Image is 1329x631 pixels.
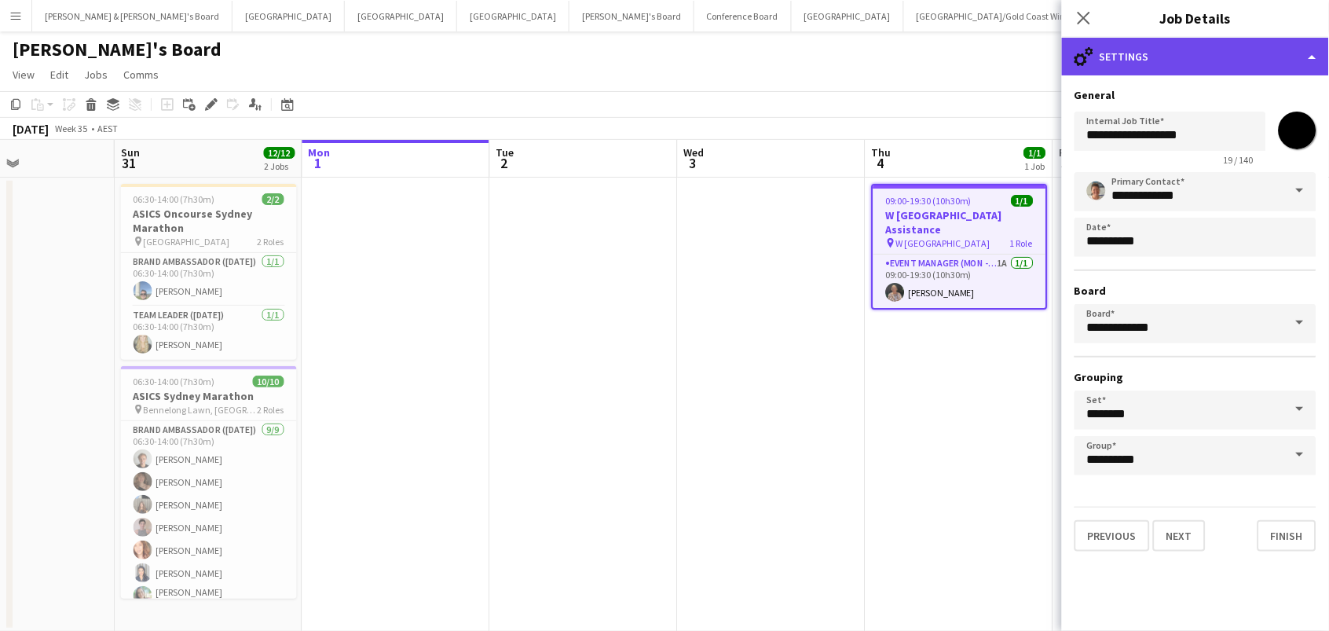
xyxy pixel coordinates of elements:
[32,1,232,31] button: [PERSON_NAME] & [PERSON_NAME]'s Board
[121,389,297,403] h3: ASICS Sydney Marathon
[123,68,159,82] span: Comms
[121,366,297,599] app-job-card: 06:30-14:00 (7h30m)10/10ASICS Sydney Marathon Bennelong Lawn, [GEOGRAPHIC_DATA], [GEOGRAPHIC_DATA...
[309,145,331,160] span: Mon
[1060,145,1072,160] span: Fri
[1062,8,1329,28] h3: Job Details
[1011,237,1034,249] span: 1 Role
[870,154,891,172] span: 4
[253,376,284,387] span: 10/10
[258,404,284,416] span: 2 Roles
[792,1,904,31] button: [GEOGRAPHIC_DATA]
[52,123,91,134] span: Week 35
[886,195,972,207] span: 09:00-19:30 (10h30m)
[144,404,258,416] span: Bennelong Lawn, [GEOGRAPHIC_DATA], [GEOGRAPHIC_DATA], [GEOGRAPHIC_DATA], 2000
[1075,88,1316,102] h3: General
[1025,160,1045,172] div: 1 Job
[873,208,1046,237] h3: W [GEOGRAPHIC_DATA] Assistance
[264,147,295,159] span: 12/12
[896,237,991,249] span: W [GEOGRAPHIC_DATA]
[1075,520,1150,552] button: Previous
[134,376,215,387] span: 06:30-14:00 (7h30m)
[117,64,165,85] a: Comms
[1075,370,1316,384] h3: Grouping
[84,68,108,82] span: Jobs
[457,1,569,31] button: [GEOGRAPHIC_DATA]
[1211,154,1266,166] span: 19 / 140
[232,1,345,31] button: [GEOGRAPHIC_DATA]
[13,38,222,61] h1: [PERSON_NAME]'s Board
[1258,520,1316,552] button: Finish
[258,236,284,248] span: 2 Roles
[872,184,1048,310] app-job-card: 09:00-19:30 (10h30m)1/1W [GEOGRAPHIC_DATA] Assistance W [GEOGRAPHIC_DATA]1 RoleEvent Manager (Mon...
[684,145,705,160] span: Wed
[134,193,215,205] span: 06:30-14:00 (7h30m)
[119,154,140,172] span: 31
[265,160,295,172] div: 2 Jobs
[873,255,1046,308] app-card-role: Event Manager (Mon - Fri)1A1/109:00-19:30 (10h30m)[PERSON_NAME]
[50,68,68,82] span: Edit
[496,145,514,160] span: Tue
[306,154,331,172] span: 1
[121,306,297,360] app-card-role: Team Leader ([DATE])1/106:30-14:00 (7h30m)[PERSON_NAME]
[1153,520,1206,552] button: Next
[1062,38,1329,75] div: Settings
[694,1,792,31] button: Conference Board
[682,154,705,172] span: 3
[121,253,297,306] app-card-role: Brand Ambassador ([DATE])1/106:30-14:00 (7h30m)[PERSON_NAME]
[121,184,297,360] app-job-card: 06:30-14:00 (7h30m)2/2ASICS Oncourse Sydney Marathon [GEOGRAPHIC_DATA]2 RolesBrand Ambassador ([D...
[1075,284,1316,298] h3: Board
[1057,154,1072,172] span: 5
[1024,147,1046,159] span: 1/1
[44,64,75,85] a: Edit
[121,145,140,160] span: Sun
[13,68,35,82] span: View
[262,193,284,205] span: 2/2
[345,1,457,31] button: [GEOGRAPHIC_DATA]
[121,207,297,235] h3: ASICS Oncourse Sydney Marathon
[872,145,891,160] span: Thu
[78,64,114,85] a: Jobs
[6,64,41,85] a: View
[904,1,1090,31] button: [GEOGRAPHIC_DATA]/Gold Coast Winter
[494,154,514,172] span: 2
[144,236,230,248] span: [GEOGRAPHIC_DATA]
[13,121,49,137] div: [DATE]
[569,1,694,31] button: [PERSON_NAME]'s Board
[97,123,118,134] div: AEST
[1012,195,1034,207] span: 1/1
